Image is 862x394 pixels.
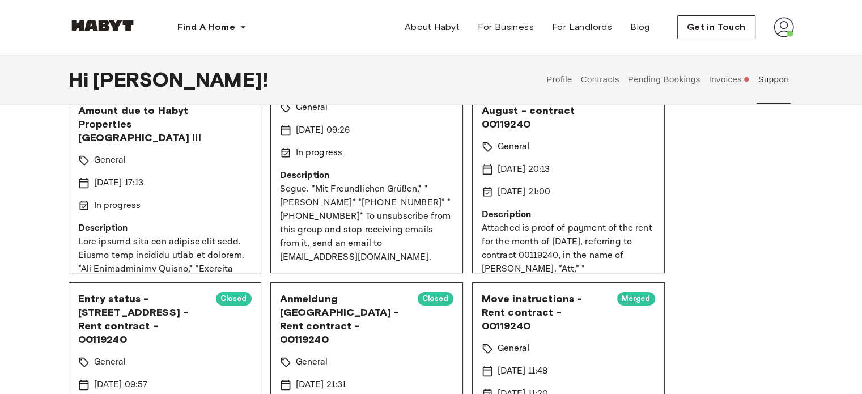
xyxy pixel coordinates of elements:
[94,176,144,190] p: [DATE] 17:13
[94,355,126,369] p: General
[280,183,453,264] p: Segue. *Mit Freundlichen Grüßen,* *[PERSON_NAME]* *[PHONE_NUMBER]* *[PHONE_NUMBER]* To unsubscrib...
[774,17,794,37] img: avatar
[93,67,268,91] span: [PERSON_NAME] !
[94,378,148,392] p: [DATE] 09:57
[94,154,126,167] p: General
[478,20,534,34] span: For Business
[617,293,655,304] span: Merged
[498,365,548,378] p: [DATE] 11:48
[216,293,252,304] span: Closed
[482,208,655,222] p: Description
[296,378,346,392] p: [DATE] 21:31
[296,355,328,369] p: General
[78,90,213,145] span: Re: [ACTION REQUIRED] - Amount due to Habyt Properties [GEOGRAPHIC_DATA] III
[418,293,453,304] span: Closed
[498,163,550,176] p: [DATE] 20:13
[168,16,256,39] button: Find A Home
[687,20,746,34] span: Get in Touch
[296,101,328,115] p: General
[621,16,659,39] a: Blog
[405,20,460,34] span: About Habyt
[94,199,141,213] p: In progress
[396,16,469,39] a: About Habyt
[543,16,621,39] a: For Landlords
[280,169,453,183] p: Description
[626,54,702,104] button: Pending Bookings
[69,67,93,91] span: Hi
[630,20,650,34] span: Blog
[498,342,530,355] p: General
[545,54,574,104] button: Profile
[482,292,608,333] span: Move instructions - Rent contract - 00119240
[498,185,551,199] p: [DATE] 21:00
[78,222,252,235] p: Description
[469,16,543,39] a: For Business
[542,54,794,104] div: user profile tabs
[757,54,791,104] button: Support
[677,15,755,39] button: Get in Touch
[482,222,655,331] p: Attached is proof of payment of the rent for the month of [DATE], referring to contract 00119240,...
[482,90,610,131] span: Rent for the month of August - contract 00119240
[296,124,350,137] p: [DATE] 09:26
[498,140,530,154] p: General
[69,20,137,31] img: Habyt
[579,54,621,104] button: Contracts
[280,292,409,346] span: Anmeldung [GEOGRAPHIC_DATA] - Rent contract - 00119240
[552,20,612,34] span: For Landlords
[707,54,751,104] button: Invoices
[177,20,235,34] span: Find A Home
[296,146,343,160] p: In progress
[78,292,207,346] span: Entry status - [STREET_ADDRESS] - Rent contract - 00119240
